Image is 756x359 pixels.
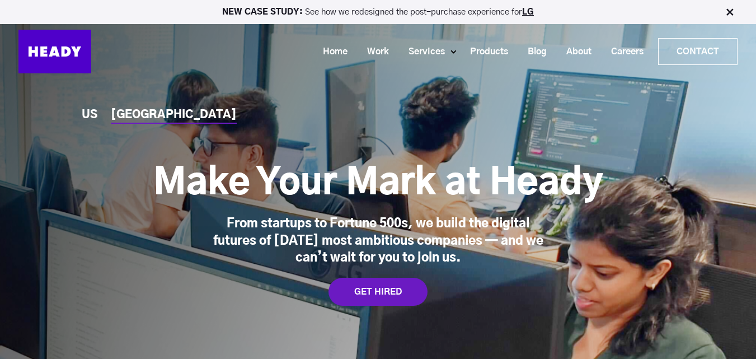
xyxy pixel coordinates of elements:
[5,8,751,16] p: See how we redesigned the post-purchase experience for
[456,41,514,62] a: Products
[353,41,395,62] a: Work
[659,39,737,64] a: Contact
[597,41,649,62] a: Careers
[522,8,534,16] a: LG
[18,30,91,73] img: Heady_Logo_Web-01 (1)
[724,7,735,18] img: Close Bar
[153,161,603,206] h1: Make Your Mark at Heady
[102,38,738,65] div: Navigation Menu
[514,41,552,62] a: Blog
[82,109,97,121] a: US
[328,278,428,306] a: GET HIRED
[552,41,597,62] a: About
[309,41,353,62] a: Home
[395,41,450,62] a: Services
[205,215,552,267] div: From startups to Fortune 500s, we build the digital futures of [DATE] most ambitious companies — ...
[111,109,237,121] a: [GEOGRAPHIC_DATA]
[222,8,305,16] strong: NEW CASE STUDY:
